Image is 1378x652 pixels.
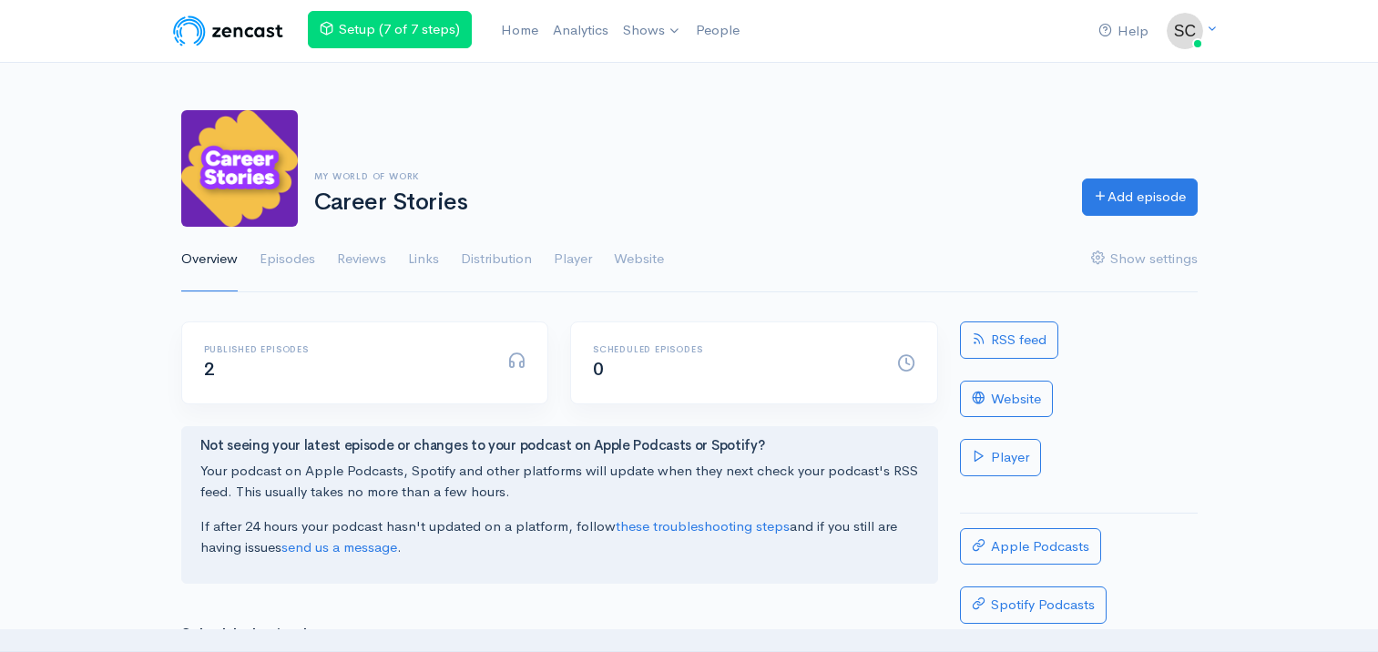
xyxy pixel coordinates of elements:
h6: My World of Work [314,171,1060,181]
a: Shows [616,11,689,51]
a: Website [960,381,1053,418]
a: Reviews [337,227,386,292]
p: If after 24 hours your podcast hasn't updated on a platform, follow and if you still are having i... [200,516,919,557]
a: Setup (7 of 7 steps) [308,11,472,48]
h6: Published episodes [204,344,486,354]
a: People [689,11,747,50]
a: Website [614,227,664,292]
a: Links [408,227,439,292]
a: Add episode [1082,178,1198,216]
a: Help [1091,12,1156,51]
a: Show settings [1091,227,1198,292]
h3: Scheduled episodes [181,627,938,645]
h6: Scheduled episodes [593,344,875,354]
a: Episodes [260,227,315,292]
a: Distribution [461,227,532,292]
h4: Not seeing your latest episode or changes to your podcast on Apple Podcasts or Spotify? [200,438,919,453]
a: Analytics [546,11,616,50]
img: ZenCast Logo [170,13,286,49]
a: Player [960,439,1041,476]
img: ... [1167,13,1203,49]
a: RSS feed [960,321,1058,359]
a: these troubleshooting steps [616,517,790,535]
p: Your podcast on Apple Podcasts, Spotify and other platforms will update when they next check your... [200,461,919,502]
span: 2 [204,358,215,381]
span: 0 [593,358,604,381]
a: Spotify Podcasts [960,586,1107,624]
a: Home [494,11,546,50]
a: Overview [181,227,238,292]
a: Player [554,227,592,292]
a: send us a message [281,538,397,555]
h1: Career Stories [314,189,1060,216]
a: Apple Podcasts [960,528,1101,565]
